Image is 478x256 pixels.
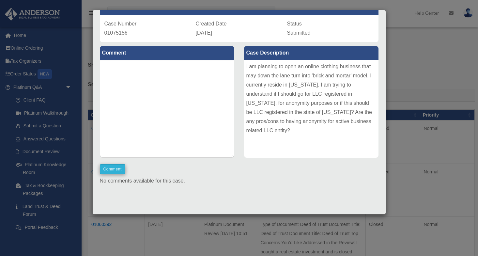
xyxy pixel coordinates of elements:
[196,21,227,26] span: Created Date
[100,176,378,185] p: No comments available for this case.
[100,46,234,60] label: Comment
[287,21,302,26] span: Status
[100,164,126,174] button: Comment
[196,30,212,36] span: [DATE]
[104,21,137,26] span: Case Number
[287,30,311,36] span: Submitted
[244,46,378,60] label: Case Description
[104,30,128,36] span: 01075156
[244,60,378,158] div: I am planning to open an online clothing business that may down the lane turn into 'brick and mor...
